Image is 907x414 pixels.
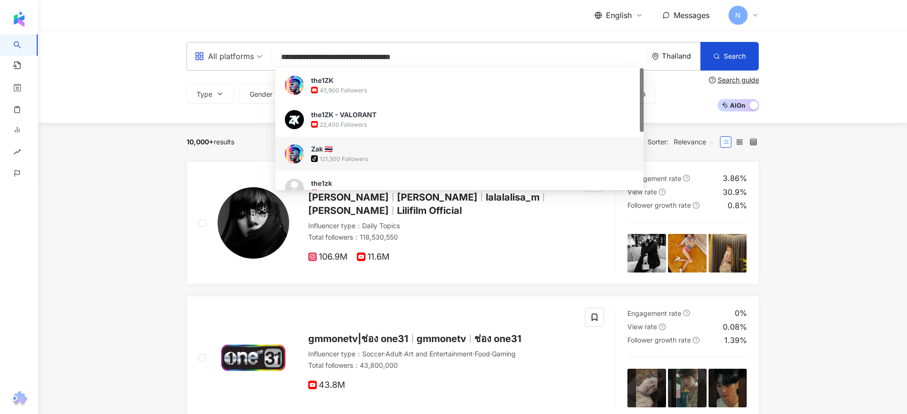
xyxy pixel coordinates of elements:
img: KOL Avatar [285,144,304,163]
span: 106.9M [308,252,347,262]
span: appstore [195,51,204,61]
span: 10,000+ [187,138,214,146]
button: Type [187,84,234,103]
span: ช่อง one31 [474,333,521,344]
a: search [13,34,48,57]
span: Gaming [492,350,516,358]
span: Type [197,91,212,98]
span: Soccer [362,350,384,358]
div: Influencer type ： [308,349,574,359]
span: question-circle [693,202,699,209]
div: Total followers ： 43,800,000 [308,361,574,370]
span: Search [724,52,746,60]
span: Daily Topics [362,222,400,230]
span: · [490,350,492,358]
span: · [402,350,404,358]
div: All platforms [195,49,254,64]
div: Thailand [662,52,700,60]
span: Relevance [674,134,715,150]
span: [PERSON_NAME] [308,205,389,216]
span: question-circle [693,337,699,343]
div: 1.39% [724,335,747,345]
div: 30.9% [723,187,747,197]
img: KOL Avatar [285,110,304,129]
div: 45,900 Followers [320,86,367,94]
span: [PERSON_NAME] [397,192,478,203]
div: 0.8% [728,200,747,211]
div: 22,400 Followers [320,121,367,129]
span: · [384,350,386,358]
img: post-image [709,369,747,407]
img: KOL Avatar [285,179,304,198]
span: 43.8M [308,380,345,390]
img: KOL Avatar [218,187,289,259]
span: Follower growth rate [627,336,691,344]
span: Art and Entertainment [404,350,473,358]
div: 121,300 Followers [320,155,368,163]
span: Gender [250,91,272,98]
img: logo icon [11,11,27,27]
div: Zak 🇹🇭 [311,144,333,154]
div: 0% [735,308,747,318]
img: post-image [668,369,707,407]
div: 0.08% [723,322,747,332]
div: the1ZK - VALORANT [311,110,376,120]
span: Messages [674,10,709,20]
img: post-image [668,234,707,273]
a: KOL Avatar[PERSON_NAME][PERSON_NAME]lalalalisa_m[PERSON_NAME]Lilifilm OfficialInfluencer type：Dai... [187,161,759,284]
div: the1ZK [311,76,334,85]
img: KOL Avatar [218,322,289,394]
span: rise [13,142,21,164]
div: 55,184 Followers [320,189,365,197]
img: post-image [709,234,747,273]
span: question-circle [659,323,666,330]
span: question-circle [683,310,690,316]
span: gmmonetv|ช่อง one31 [308,333,408,344]
span: environment [652,53,659,60]
img: post-image [627,369,666,407]
span: question-circle [659,189,666,195]
button: Search [700,42,759,71]
span: [PERSON_NAME] [308,192,389,203]
div: Sorter: [647,134,720,150]
span: Lilifilm Official [397,205,462,216]
span: Food [475,350,490,358]
span: lalalalisa_m [486,192,540,203]
span: Engagement rate [627,174,681,182]
div: the1zk [311,179,332,188]
span: Adult [386,350,402,358]
span: question-circle [683,175,690,182]
span: English [606,10,632,20]
span: Follower growth rate [627,201,691,209]
span: Engagement rate [627,309,681,317]
img: chrome extension [10,391,29,406]
img: post-image [627,234,666,273]
span: question-circle [709,77,716,83]
div: Search guide [718,76,759,84]
span: View rate [627,188,657,196]
span: gmmonetv [417,333,466,344]
div: 3.86% [723,173,747,183]
img: KOL Avatar [285,76,304,95]
span: 11.6M [357,252,389,262]
span: N [735,10,740,20]
button: Gender [240,84,294,103]
div: Total followers ： 118,530,550 [308,232,574,242]
div: results [187,138,234,146]
span: View rate [627,323,657,331]
span: · [473,350,475,358]
div: Influencer type ： [308,221,574,231]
